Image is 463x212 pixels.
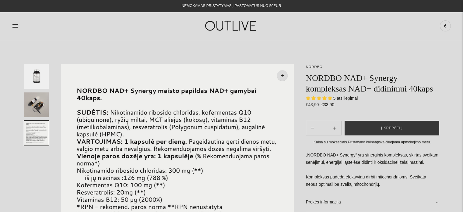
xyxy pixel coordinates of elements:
div: Kaina su mokesčiais. apskaičiuojama apmokėjimo metu. [306,139,439,146]
s: €43,90 [306,102,320,107]
input: Product quantity [319,124,328,133]
h1: NORDBO NAD+ Synergy kompleksas NAD+ didinimui 40kaps [306,73,439,94]
span: Į krepšelį [381,125,403,131]
button: Add product quantity [306,121,319,135]
button: Subtract product quantity [328,121,341,135]
button: Translation missing: en.general.accessibility.image_thumbail [24,121,49,146]
span: €33,90 [321,102,334,107]
a: Pristatymo kaina [348,140,375,144]
a: Prekės informacija [306,192,439,212]
div: NEMOKAMAS PRISTATYMAS Į PAŠTOMATUS NUO 50EUR [182,2,281,10]
span: 5 atsiliepimai [333,96,358,101]
button: Į krepšelį [345,121,439,135]
p: „NORDBO NAD+ Synergy“ yra sinerginis kompleksas, skirtas sveikam senėjimui, energijai ląstelėse d... [306,152,439,188]
button: Translation missing: en.general.accessibility.image_thumbail [24,64,49,89]
a: 6 [440,19,451,33]
a: NORDBO [306,65,323,69]
span: 5.00 stars [306,96,333,101]
img: OUTLIVE [193,15,269,36]
span: 6 [441,22,450,30]
button: Translation missing: en.general.accessibility.image_thumbail [24,92,49,117]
